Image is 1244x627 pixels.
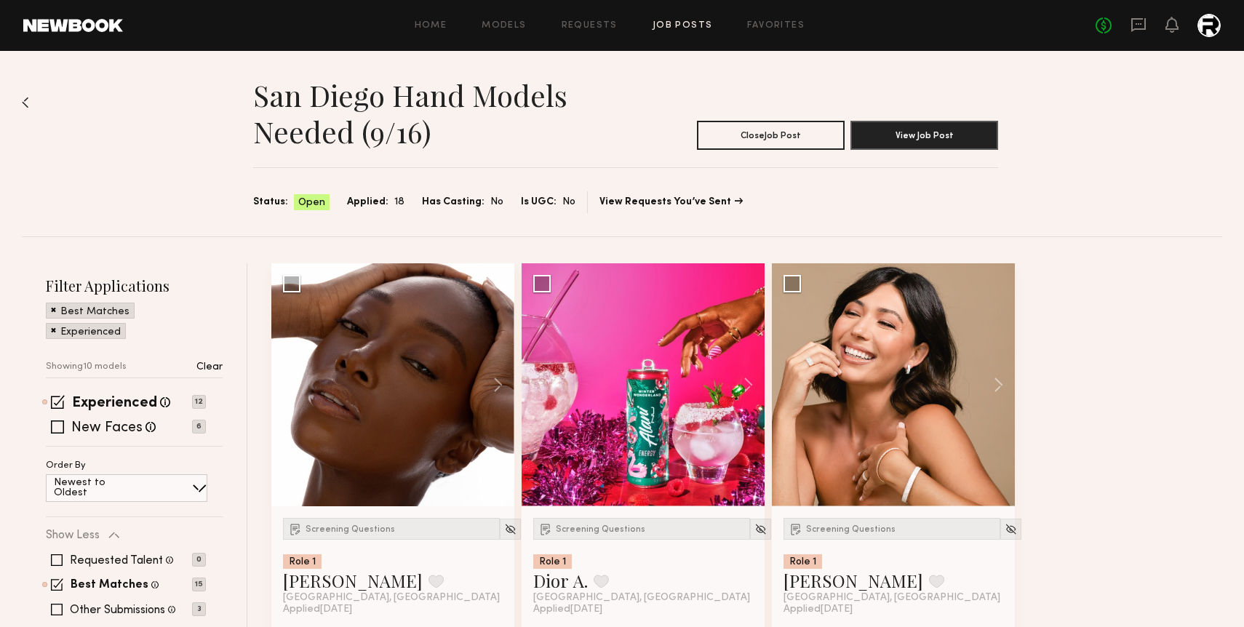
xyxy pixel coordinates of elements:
[253,77,626,150] h1: San Diego Hand Models Needed (9/16)
[747,21,805,31] a: Favorites
[533,604,753,615] div: Applied [DATE]
[46,276,223,295] h2: Filter Applications
[521,194,557,210] span: Is UGC:
[60,327,121,338] p: Experienced
[192,420,206,434] p: 6
[504,523,517,535] img: Unhide Model
[253,194,288,210] span: Status:
[394,194,404,210] span: 18
[599,197,743,207] a: View Requests You’ve Sent
[1005,523,1017,535] img: Unhide Model
[306,525,395,534] span: Screening Questions
[46,461,86,471] p: Order By
[850,121,998,150] button: View Job Post
[784,592,1000,604] span: [GEOGRAPHIC_DATA], [GEOGRAPHIC_DATA]
[60,307,129,317] p: Best Matches
[70,604,165,616] label: Other Submissions
[482,21,526,31] a: Models
[562,21,618,31] a: Requests
[192,395,206,409] p: 12
[22,97,29,108] img: Back to previous page
[192,602,206,616] p: 3
[71,421,143,436] label: New Faces
[192,553,206,567] p: 0
[298,196,325,210] span: Open
[422,194,485,210] span: Has Casting:
[784,569,923,592] a: [PERSON_NAME]
[533,569,588,592] a: Dior A.
[72,396,157,411] label: Experienced
[806,525,896,534] span: Screening Questions
[54,478,140,498] p: Newest to Oldest
[784,554,822,569] div: Role 1
[562,194,575,210] span: No
[347,194,388,210] span: Applied:
[283,554,322,569] div: Role 1
[533,592,750,604] span: [GEOGRAPHIC_DATA], [GEOGRAPHIC_DATA]
[533,554,572,569] div: Role 1
[784,604,1003,615] div: Applied [DATE]
[71,580,148,591] label: Best Matches
[70,555,163,567] label: Requested Talent
[653,21,713,31] a: Job Posts
[283,569,423,592] a: [PERSON_NAME]
[697,121,845,150] button: CloseJob Post
[490,194,503,210] span: No
[283,604,503,615] div: Applied [DATE]
[754,523,767,535] img: Unhide Model
[192,578,206,591] p: 15
[46,530,100,541] p: Show Less
[283,592,500,604] span: [GEOGRAPHIC_DATA], [GEOGRAPHIC_DATA]
[556,525,645,534] span: Screening Questions
[789,522,803,536] img: Submission Icon
[196,362,223,372] p: Clear
[538,522,553,536] img: Submission Icon
[415,21,447,31] a: Home
[46,362,127,372] p: Showing 10 models
[288,522,303,536] img: Submission Icon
